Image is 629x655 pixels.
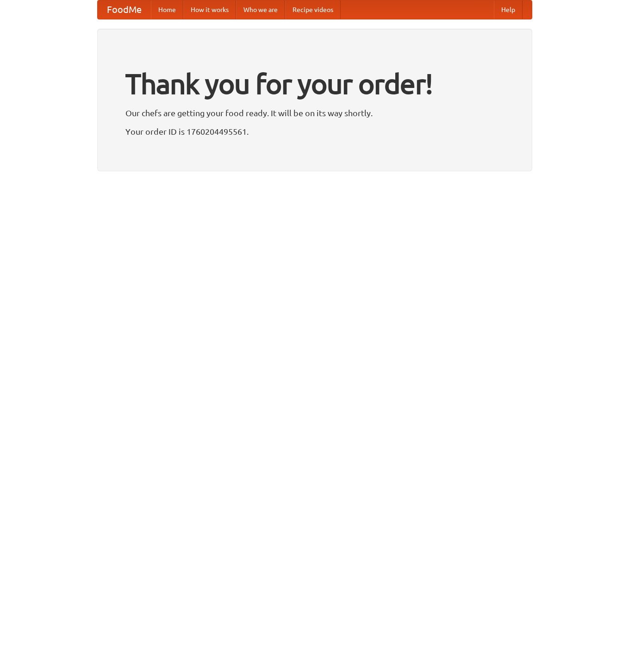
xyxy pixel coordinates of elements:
a: Who we are [236,0,285,19]
a: Help [494,0,523,19]
a: Recipe videos [285,0,341,19]
a: How it works [183,0,236,19]
h1: Thank you for your order! [125,62,504,106]
p: Our chefs are getting your food ready. It will be on its way shortly. [125,106,504,120]
a: FoodMe [98,0,151,19]
p: Your order ID is 1760204495561. [125,125,504,138]
a: Home [151,0,183,19]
